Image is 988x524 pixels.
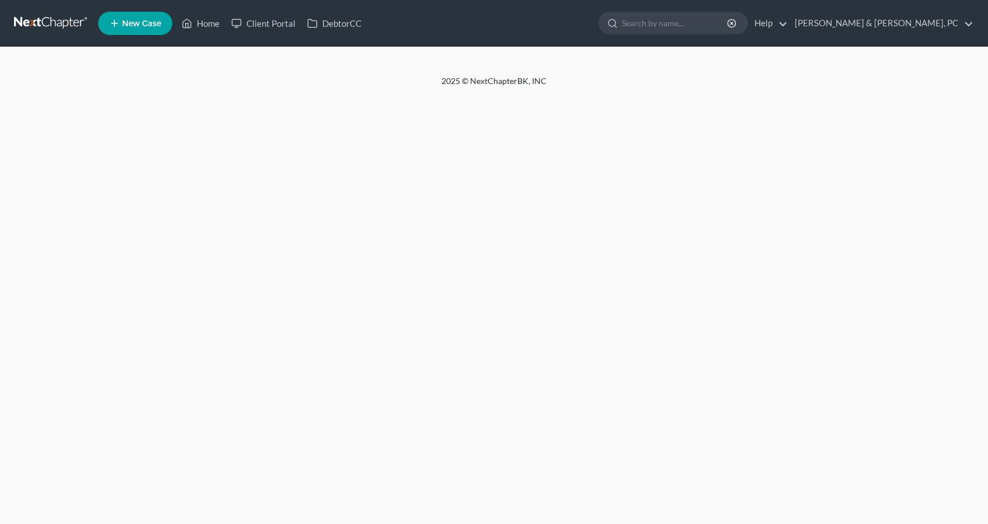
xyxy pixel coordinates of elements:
[622,12,729,34] input: Search by name...
[161,75,827,96] div: 2025 © NextChapterBK, INC
[225,13,301,34] a: Client Portal
[789,13,973,34] a: [PERSON_NAME] & [PERSON_NAME], PC
[122,19,161,28] span: New Case
[749,13,788,34] a: Help
[176,13,225,34] a: Home
[301,13,367,34] a: DebtorCC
